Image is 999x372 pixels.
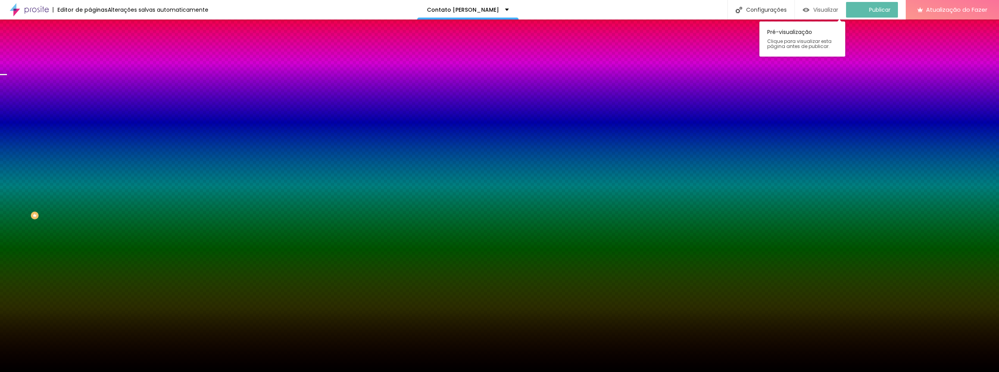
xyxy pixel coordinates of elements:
button: Publicar [846,2,898,18]
font: Pré-visualização [767,28,812,36]
font: Alterações salvas automaticamente [108,6,208,14]
font: Publicar [869,6,891,14]
font: Atualização do Fazer [926,5,987,14]
font: Contato [PERSON_NAME] [427,6,499,14]
font: Editor de páginas [57,6,108,14]
font: Visualizar [813,6,838,14]
font: Configurações [746,6,787,14]
img: Ícone [736,7,742,13]
button: Visualizar [795,2,846,18]
img: view-1.svg [803,7,809,13]
font: Clique para visualizar esta página antes de publicar. [767,38,832,50]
